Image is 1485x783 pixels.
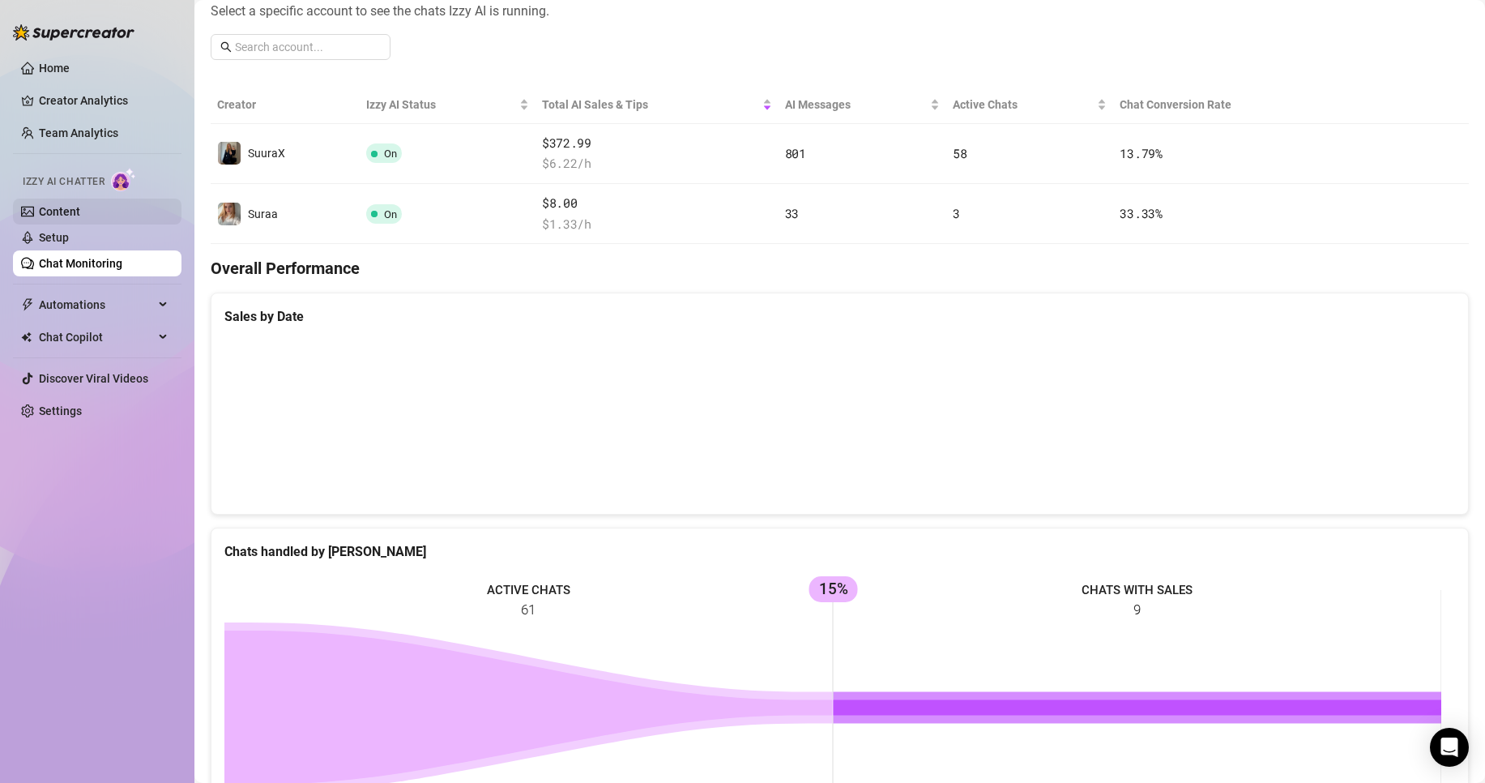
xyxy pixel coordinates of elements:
[39,257,122,270] a: Chat Monitoring
[384,208,397,220] span: On
[39,372,148,385] a: Discover Viral Videos
[211,1,1469,21] span: Select a specific account to see the chats Izzy AI is running.
[248,147,285,160] span: SuuraX
[211,86,360,124] th: Creator
[360,86,536,124] th: Izzy AI Status
[248,208,278,220] span: Suraa
[235,38,381,56] input: Search account...
[224,306,1455,327] div: Sales by Date
[1120,145,1162,161] span: 13.79 %
[211,257,1469,280] h4: Overall Performance
[39,404,82,417] a: Settings
[953,145,967,161] span: 58
[542,134,772,153] span: $372.99
[39,126,118,139] a: Team Analytics
[542,215,772,234] span: $ 1.33 /h
[39,62,70,75] a: Home
[13,24,134,41] img: logo-BBDzfeDw.svg
[366,96,516,113] span: Izzy AI Status
[21,332,32,343] img: Chat Copilot
[953,205,960,221] span: 3
[946,86,1113,124] th: Active Chats
[384,148,397,160] span: On
[779,86,947,124] th: AI Messages
[218,203,241,225] img: Suraa
[224,541,1455,562] div: Chats handled by [PERSON_NAME]
[39,231,69,244] a: Setup
[785,96,928,113] span: AI Messages
[536,86,779,124] th: Total AI Sales & Tips
[1430,728,1469,767] div: Open Intercom Messenger
[39,88,169,113] a: Creator Analytics
[39,324,154,350] span: Chat Copilot
[1113,86,1342,124] th: Chat Conversion Rate
[220,41,232,53] span: search
[542,154,772,173] span: $ 6.22 /h
[1120,205,1162,221] span: 33.33 %
[542,96,759,113] span: Total AI Sales & Tips
[542,194,772,213] span: $8.00
[953,96,1094,113] span: Active Chats
[39,292,154,318] span: Automations
[785,145,806,161] span: 801
[39,205,80,218] a: Content
[785,205,799,221] span: 33
[23,174,105,190] span: Izzy AI Chatter
[218,142,241,165] img: SuuraX
[111,168,136,191] img: AI Chatter
[21,298,34,311] span: thunderbolt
